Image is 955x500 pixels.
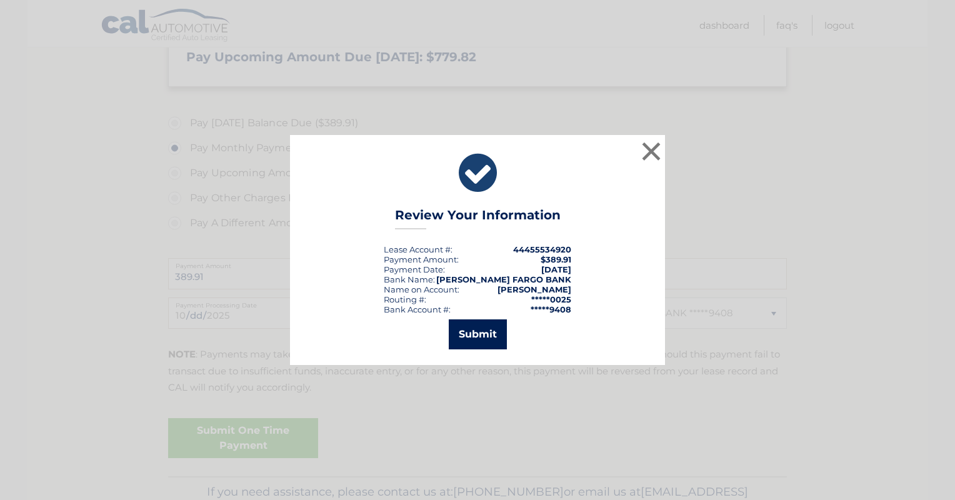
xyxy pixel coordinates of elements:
[384,294,426,304] div: Routing #:
[639,139,664,164] button: ×
[541,254,571,264] span: $389.91
[436,274,571,284] strong: [PERSON_NAME] FARGO BANK
[541,264,571,274] span: [DATE]
[384,264,445,274] div: :
[384,244,452,254] div: Lease Account #:
[497,284,571,294] strong: [PERSON_NAME]
[384,304,451,314] div: Bank Account #:
[384,254,459,264] div: Payment Amount:
[384,274,435,284] div: Bank Name:
[513,244,571,254] strong: 44455534920
[449,319,507,349] button: Submit
[384,264,443,274] span: Payment Date
[395,207,561,229] h3: Review Your Information
[384,284,459,294] div: Name on Account:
